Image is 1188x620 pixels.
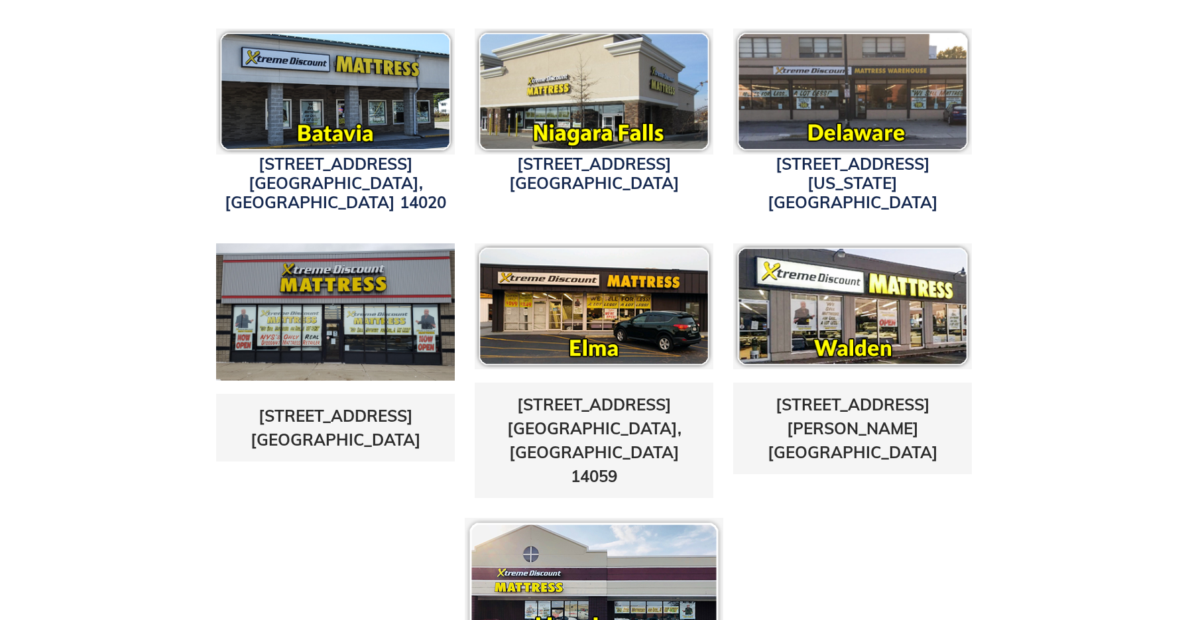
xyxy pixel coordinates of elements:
a: [STREET_ADDRESS][GEOGRAPHIC_DATA] [509,154,680,193]
a: [STREET_ADDRESS][GEOGRAPHIC_DATA] [251,406,421,450]
img: pf-118c8166--delawareicon.png [733,29,972,155]
img: pf-8166afa1--elmaicon.png [475,243,713,369]
img: transit-store-photo2-1642015179745.jpg [216,243,455,381]
a: [STREET_ADDRESS][PERSON_NAME][GEOGRAPHIC_DATA] [768,395,938,462]
img: pf-c8c7db02--bataviaicon.png [216,29,455,155]
img: Xtreme Discount Mattress Niagara Falls [475,29,713,155]
a: [STREET_ADDRESS][US_STATE][GEOGRAPHIC_DATA] [768,154,938,212]
a: [STREET_ADDRESS][GEOGRAPHIC_DATA], [GEOGRAPHIC_DATA] 14059 [507,395,682,486]
img: pf-16118c81--waldenicon.png [733,243,972,369]
a: [STREET_ADDRESS][GEOGRAPHIC_DATA], [GEOGRAPHIC_DATA] 14020 [225,154,446,212]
